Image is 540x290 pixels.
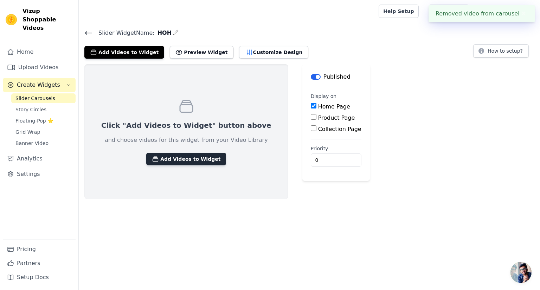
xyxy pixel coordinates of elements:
span: Grid Wrap [15,128,40,136]
p: hausofhandmade [486,5,534,18]
span: Slider Carousels [15,95,55,102]
button: Add Videos to Widget [84,46,164,59]
button: H hausofhandmade [475,5,534,18]
a: Pricing [3,242,76,256]
a: Grid Wrap [11,127,76,137]
span: Slider Widget Name: [93,29,155,37]
label: Home Page [318,103,350,110]
span: Banner Video [15,140,49,147]
a: Setup Docs [3,270,76,284]
span: Create Widgets [17,81,60,89]
p: Click "Add Videos to Widget" button above [101,120,271,130]
a: Help Setup [379,5,418,18]
legend: Display on [311,93,337,100]
label: Collection Page [318,126,361,132]
label: Product Page [318,114,355,121]
a: Book Demo [429,5,469,18]
span: Vizup Shoppable Videos [22,7,73,32]
a: Slider Carousels [11,93,76,103]
label: Priority [311,145,361,152]
a: How to setup? [473,49,529,56]
img: Vizup [6,14,17,25]
span: Floating-Pop ⭐ [15,117,53,124]
p: and choose videos for this widget from your Video Library [105,136,268,144]
span: Story Circles [15,106,46,113]
a: Upload Videos [3,60,76,74]
span: HOH [155,29,172,37]
button: How to setup? [473,44,529,58]
button: Customize Design [239,46,308,59]
a: Banner Video [11,138,76,148]
div: Edit Name [173,28,179,38]
a: Settings [3,167,76,181]
p: Published [323,73,351,81]
a: Story Circles [11,105,76,114]
a: Partners [3,256,76,270]
a: Analytics [3,152,76,166]
a: Floating-Pop ⭐ [11,116,76,126]
button: Add Videos to Widget [146,153,226,165]
button: Create Widgets [3,78,76,92]
a: Home [3,45,76,59]
button: Preview Widget [170,46,233,59]
div: Open chat [510,262,532,283]
div: Removed video from carousel [429,5,535,22]
button: Close [520,9,528,18]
